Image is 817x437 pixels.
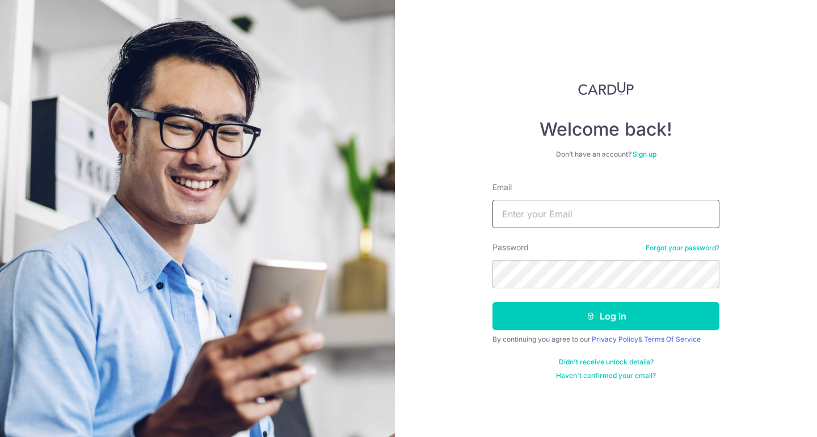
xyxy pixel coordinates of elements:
[559,358,654,367] a: Didn't receive unlock details?
[578,82,634,95] img: CardUp Logo
[646,243,719,253] a: Forgot your password?
[492,118,719,141] h4: Welcome back!
[492,302,719,330] button: Log in
[492,200,719,228] input: Enter your Email
[492,242,529,253] label: Password
[644,335,701,343] a: Terms Of Service
[492,335,719,344] div: By continuing you agree to our &
[492,150,719,159] div: Don’t have an account?
[492,182,512,193] label: Email
[592,335,638,343] a: Privacy Policy
[633,150,656,158] a: Sign up
[556,371,656,380] a: Haven't confirmed your email?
